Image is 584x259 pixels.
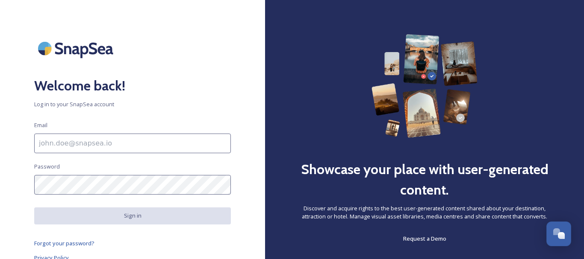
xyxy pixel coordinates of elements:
span: Discover and acquire rights to the best user-generated content shared about your destination, att... [299,204,550,221]
span: Forgot your password? [34,239,94,247]
img: SnapSea Logo [34,34,120,63]
button: Open Chat [546,221,571,246]
h2: Showcase your place with user-generated content. [299,159,550,200]
span: Password [34,163,60,171]
span: Request a Demo [403,235,446,242]
button: Sign in [34,207,231,224]
h2: Welcome back! [34,76,231,96]
a: Request a Demo [403,233,446,244]
img: 63b42ca75bacad526042e722_Group%20154-p-800.png [372,34,478,138]
input: john.doe@snapsea.io [34,134,231,153]
span: Email [34,121,47,129]
span: Log in to your SnapSea account [34,100,231,108]
a: Forgot your password? [34,238,231,248]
